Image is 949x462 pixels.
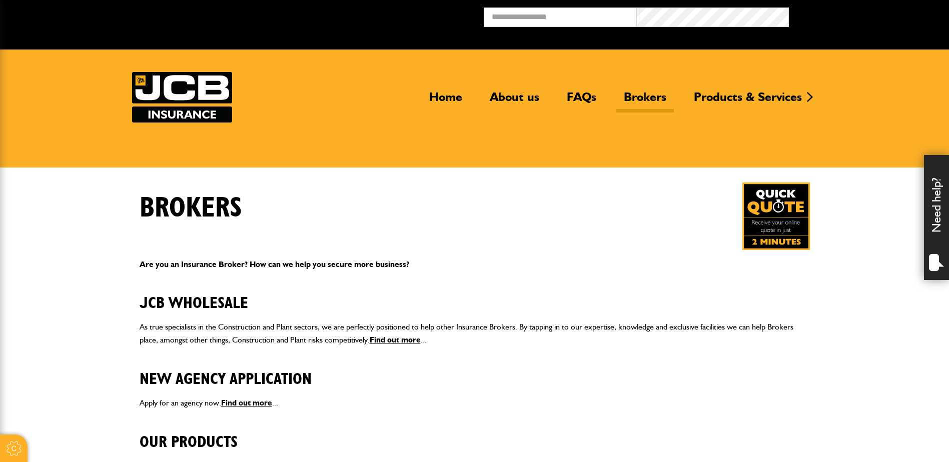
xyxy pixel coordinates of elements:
[789,7,941,23] button: Broker Login
[140,320,810,346] p: As true specialists in the Construction and Plant sectors, we are perfectly positioned to help ot...
[616,89,674,112] a: Brokers
[140,417,810,451] h2: Our Products
[140,354,810,388] h2: New Agency Application
[482,89,547,112] a: About us
[140,191,242,225] h1: Brokers
[559,89,604,112] a: FAQs
[422,89,470,112] a: Home
[132,72,232,122] a: JCB Insurance Services
[742,182,810,250] a: Get your insurance quote in just 2-minutes
[370,335,421,344] a: Find out more
[686,89,809,112] a: Products & Services
[140,396,810,409] p: Apply for an agency now. ...
[140,278,810,312] h2: JCB Wholesale
[221,398,272,407] a: Find out more
[924,155,949,280] div: Need help?
[742,182,810,250] img: Quick Quote
[132,72,232,122] img: JCB Insurance Services logo
[140,258,810,271] p: Are you an Insurance Broker? How can we help you secure more business?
